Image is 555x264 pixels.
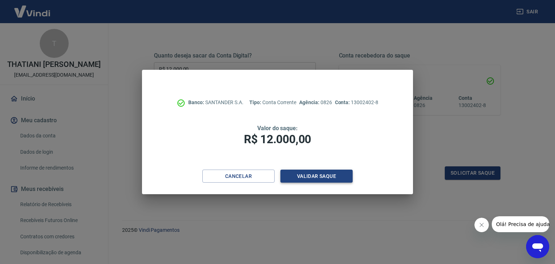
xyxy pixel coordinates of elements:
[244,132,311,146] span: R$ 12.000,00
[249,99,262,105] span: Tipo:
[202,170,275,183] button: Cancelar
[299,99,320,105] span: Agência:
[335,99,351,105] span: Conta:
[188,99,205,105] span: Banco:
[249,99,296,106] p: Conta Corrente
[526,235,549,258] iframe: Botão para abrir a janela de mensagens
[335,99,378,106] p: 13002402-8
[492,216,549,232] iframe: Mensagem da empresa
[4,5,61,11] span: Olá! Precisa de ajuda?
[280,170,353,183] button: Validar saque
[257,125,298,132] span: Valor do saque:
[299,99,332,106] p: 0826
[474,218,489,232] iframe: Fechar mensagem
[188,99,244,106] p: SANTANDER S.A.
